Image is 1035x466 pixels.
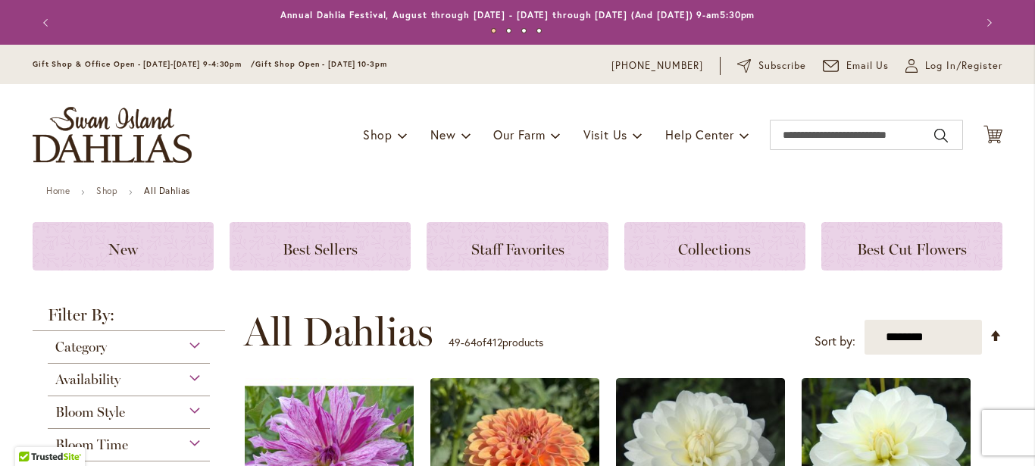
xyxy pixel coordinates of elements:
[363,127,392,142] span: Shop
[55,404,125,421] span: Bloom Style
[55,339,107,355] span: Category
[464,335,477,349] span: 64
[430,127,455,142] span: New
[449,335,461,349] span: 49
[583,127,627,142] span: Visit Us
[280,9,755,20] a: Annual Dahlia Festival, August through [DATE] - [DATE] through [DATE] (And [DATE]) 9-am5:30pm
[33,8,63,38] button: Previous
[244,309,433,355] span: All Dahlias
[255,59,387,69] span: Gift Shop Open - [DATE] 10-3pm
[144,185,190,196] strong: All Dahlias
[925,58,1002,73] span: Log In/Register
[491,28,496,33] button: 1 of 4
[449,330,543,355] p: - of products
[46,185,70,196] a: Home
[33,222,214,271] a: New
[815,327,855,355] label: Sort by:
[33,107,192,163] a: store logo
[493,127,545,142] span: Our Farm
[521,28,527,33] button: 3 of 4
[758,58,806,73] span: Subscribe
[823,58,890,73] a: Email Us
[33,59,255,69] span: Gift Shop & Office Open - [DATE]-[DATE] 9-4:30pm /
[486,335,502,349] span: 412
[506,28,511,33] button: 2 of 4
[624,222,805,271] a: Collections
[678,240,751,258] span: Collections
[108,240,138,258] span: New
[283,240,358,258] span: Best Sellers
[471,240,564,258] span: Staff Favorites
[972,8,1002,38] button: Next
[55,436,128,453] span: Bloom Time
[846,58,890,73] span: Email Us
[665,127,734,142] span: Help Center
[611,58,703,73] a: [PHONE_NUMBER]
[33,307,225,331] strong: Filter By:
[737,58,806,73] a: Subscribe
[905,58,1002,73] a: Log In/Register
[821,222,1002,271] a: Best Cut Flowers
[96,185,117,196] a: Shop
[427,222,608,271] a: Staff Favorites
[857,240,967,258] span: Best Cut Flowers
[230,222,411,271] a: Best Sellers
[55,371,120,388] span: Availability
[11,412,54,455] iframe: Launch Accessibility Center
[536,28,542,33] button: 4 of 4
